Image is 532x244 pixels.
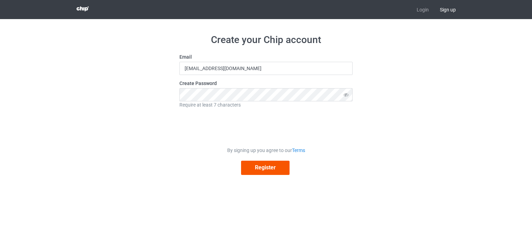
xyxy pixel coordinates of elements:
[179,80,353,87] label: Create Password
[77,6,89,11] img: 3d383065fc803cdd16c62507c020ddf8.png
[179,101,353,108] div: Require at least 7 characters
[179,34,353,46] h1: Create your Chip account
[179,147,353,154] div: By signing up you agree to our
[213,113,319,140] iframe: reCAPTCHA
[241,161,290,175] button: Register
[292,148,305,153] a: Terms
[179,53,353,60] label: Email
